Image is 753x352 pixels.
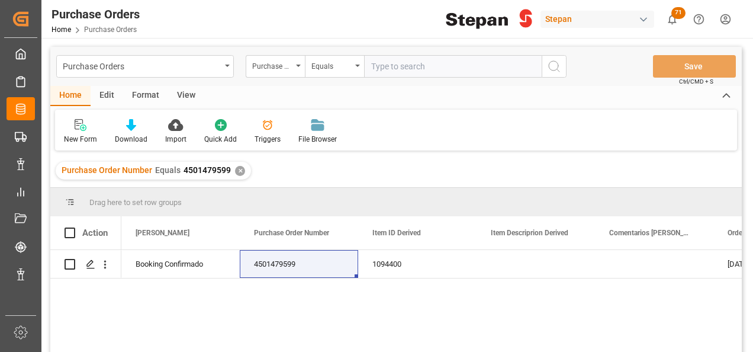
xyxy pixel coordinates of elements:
span: 4501479599 [184,165,231,175]
div: Format [123,86,168,106]
div: Action [82,228,108,238]
span: Drag here to set row groups [89,198,182,207]
div: ✕ [235,166,245,176]
div: Download [115,134,147,145]
div: Stepan [540,11,654,28]
div: Equals [311,58,352,72]
div: Triggers [255,134,281,145]
div: Booking Confirmado [136,251,226,278]
img: Stepan_Company_logo.svg.png_1713531530.png [446,9,532,30]
div: Purchase Orders [52,5,140,23]
div: Purchase Order Number [252,58,292,72]
div: Quick Add [204,134,237,145]
button: Save [653,55,736,78]
span: Comentarios [PERSON_NAME] [609,229,688,237]
span: Ctrl/CMD + S [679,77,713,86]
div: Purchase Orders [63,58,221,73]
button: open menu [305,55,364,78]
span: 71 [671,7,686,19]
div: Edit [91,86,123,106]
button: Stepan [540,8,659,30]
button: open menu [56,55,234,78]
div: 1094400 [358,250,477,278]
span: Purchase Order Number [254,229,329,237]
span: Equals [155,165,181,175]
span: Item Descriprion Derived [491,229,568,237]
span: [PERSON_NAME] [136,229,189,237]
div: Press SPACE to select this row. [50,250,121,279]
a: Home [52,25,71,34]
span: Item ID Derived [372,229,421,237]
div: Import [165,134,186,145]
button: Help Center [686,6,712,33]
button: open menu [246,55,305,78]
input: Type to search [364,55,542,78]
button: search button [542,55,567,78]
div: Home [50,86,91,106]
div: 4501479599 [240,250,358,278]
button: show 71 new notifications [659,6,686,33]
div: View [168,86,204,106]
div: File Browser [298,134,337,145]
div: New Form [64,134,97,145]
span: Purchase Order Number [62,165,152,175]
